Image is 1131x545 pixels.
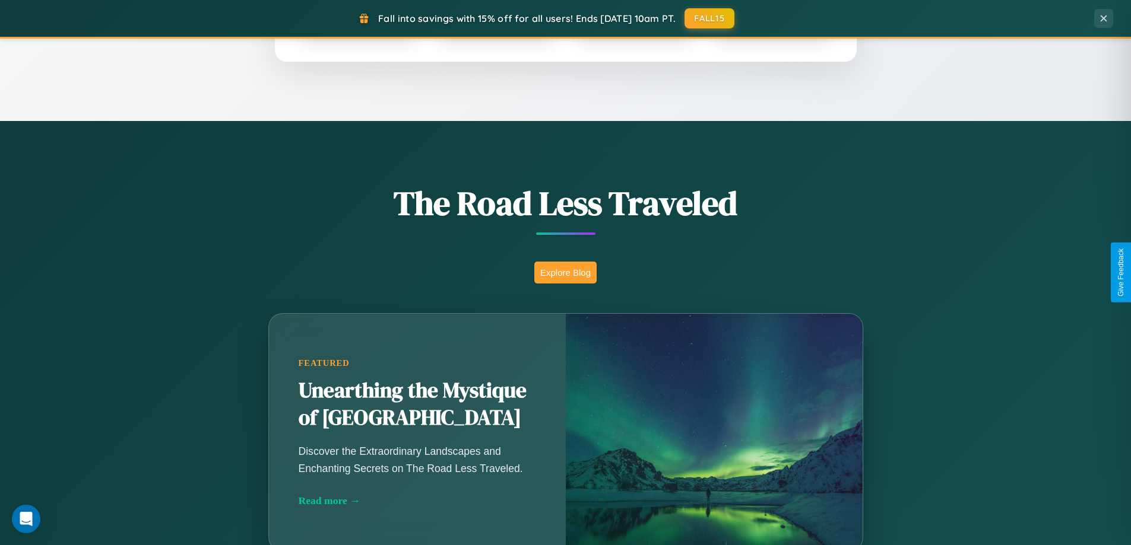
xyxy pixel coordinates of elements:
div: Give Feedback [1117,248,1125,297]
button: FALL15 [685,8,734,28]
div: Featured [299,358,536,368]
div: Read more → [299,495,536,507]
div: Open Intercom Messenger [12,505,40,533]
p: Discover the Extraordinary Landscapes and Enchanting Secrets on The Road Less Traveled. [299,443,536,476]
h2: Unearthing the Mystique of [GEOGRAPHIC_DATA] [299,377,536,432]
span: Fall into savings with 15% off for all users! Ends [DATE] 10am PT. [378,12,676,24]
h1: The Road Less Traveled [210,180,922,226]
button: Explore Blog [534,262,597,283]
